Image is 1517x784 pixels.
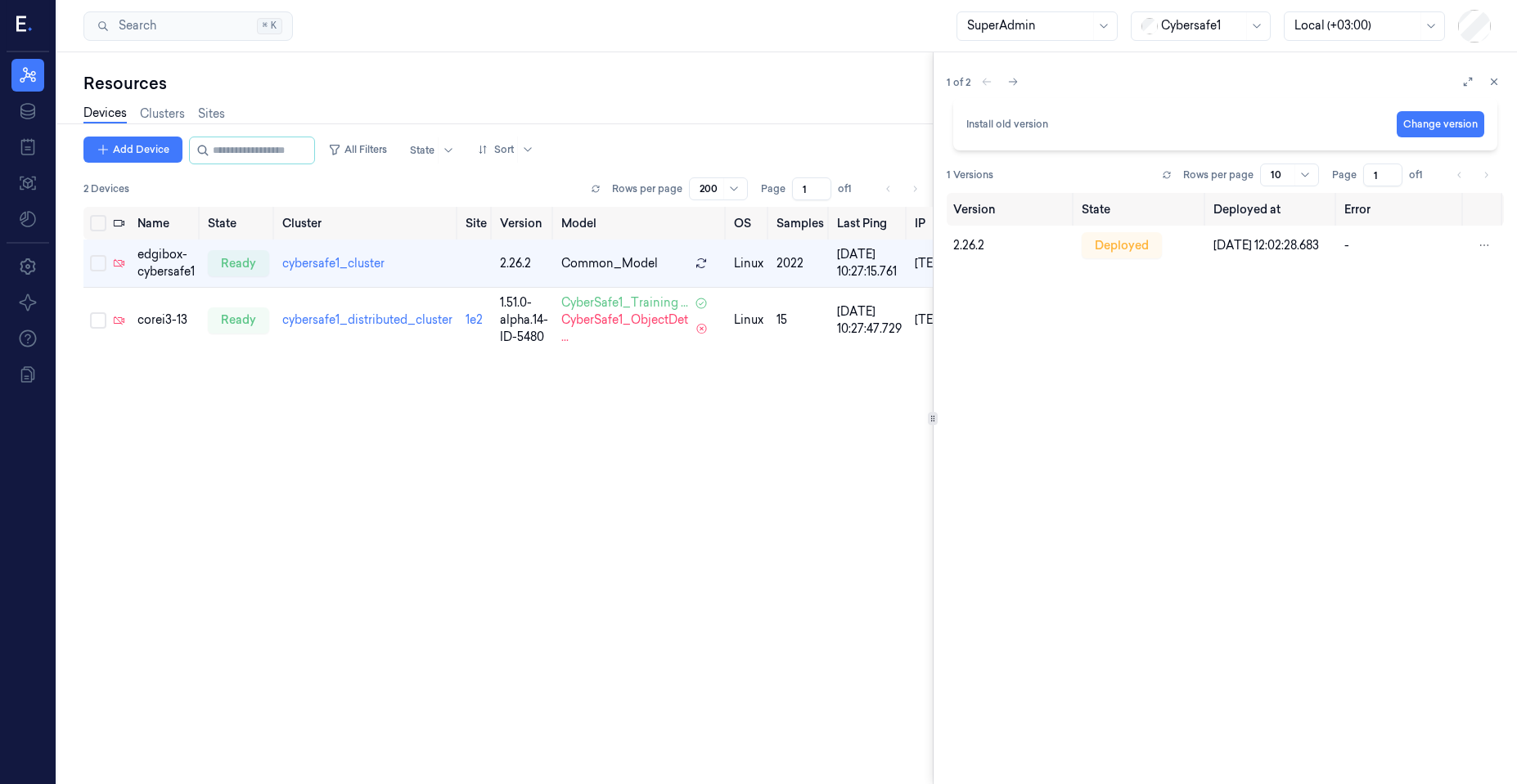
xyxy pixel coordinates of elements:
div: 2.26.2 [500,255,548,272]
span: 1 of 2 [947,75,970,89]
span: [DATE] 12:02:28.683 [1213,238,1319,253]
span: of 1 [838,181,864,196]
button: Search⌘K [83,11,293,41]
span: 2 Devices [83,181,129,196]
button: Select row [90,312,106,329]
div: 15 [777,311,824,329]
div: [TECHNICAL_ID] [915,255,1011,272]
span: 1 Versions [947,168,993,182]
th: State [201,207,276,240]
th: OS [727,207,770,240]
span: CyberSafe1_ObjectDet ... [561,311,689,346]
a: Clusters [140,105,185,123]
th: Site [459,207,493,240]
div: - [1344,237,1458,254]
button: Add Device [83,137,182,163]
p: Rows per page [612,181,682,196]
th: Version [947,193,1075,226]
div: deployed [1082,232,1162,258]
th: Deployed at [1207,193,1338,226]
span: 2.26.2 [953,238,984,253]
a: Sites [198,105,225,123]
div: [DATE] 10:27:47.729 [837,303,902,338]
div: Install old version [966,117,1048,132]
span: Page [1332,168,1357,182]
a: Devices [83,105,127,123]
span: CyberSafe1_Training ... [561,294,688,311]
p: linux [734,255,763,272]
div: [DATE] 10:27:15.761 [837,246,902,280]
a: cybersafe1_distributed_cluster [282,312,452,327]
div: edgibox-cybersafe1 [137,246,195,280]
button: Select all [90,215,106,231]
th: Error [1338,193,1465,226]
span: Search [112,17,156,34]
div: [TECHNICAL_ID] [915,311,1011,329]
div: Resources [83,72,933,95]
button: Select row [90,255,106,271]
button: All Filters [322,137,394,163]
div: corei3-13 [137,311,195,329]
button: Change version [1397,111,1484,137]
div: ready [208,250,269,276]
nav: pagination [1448,164,1497,186]
th: Cluster [276,207,459,240]
th: Version [493,207,555,240]
p: linux [734,311,763,329]
span: of 1 [1409,168,1435,182]
div: ready [208,307,269,334]
th: State [1075,193,1208,226]
span: Page [761,181,786,196]
th: Last Ping [831,207,908,240]
th: Samples [770,207,831,240]
th: Model [555,207,727,240]
th: Name [131,207,201,240]
a: cybersafe1_cluster [282,256,385,271]
a: 1e2 [466,312,483,327]
th: IP [908,207,1017,240]
nav: pagination [877,177,926,200]
p: Rows per page [1183,168,1254,182]
div: 1.51.0-alpha.14-ID-5480 [500,294,548,346]
span: Common_Model [561,255,658,272]
div: 2022 [777,255,824,272]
